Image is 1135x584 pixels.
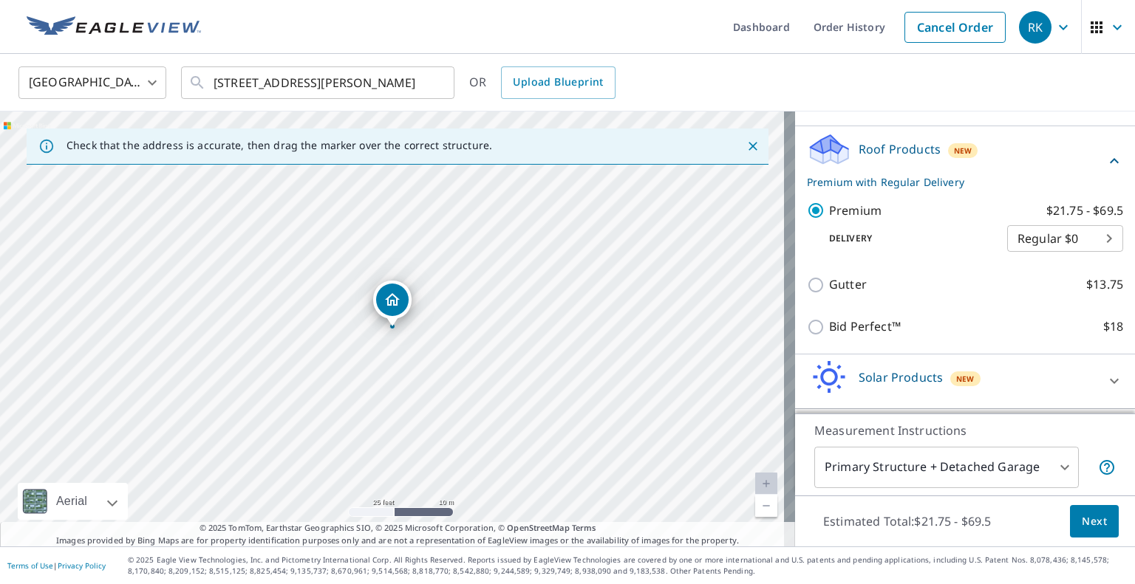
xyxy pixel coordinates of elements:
[373,281,412,326] div: Dropped pin, building 1, Residential property, 5127 Brookview Dr Dallas, TX 75220
[956,373,975,385] span: New
[67,139,492,152] p: Check that the address is accurate, then drag the marker over the correct structure.
[859,368,943,386] p: Solar Products
[1082,512,1107,531] span: Next
[214,62,424,103] input: Search by address or latitude-longitude
[501,66,615,99] a: Upload Blueprint
[1070,505,1119,538] button: Next
[811,505,1003,537] p: Estimated Total: $21.75 - $69.5
[513,73,603,92] span: Upload Blueprint
[128,554,1128,577] p: © 2025 Eagle View Technologies, Inc. and Pictometry International Corp. All Rights Reserved. Repo...
[807,132,1123,190] div: Roof ProductsNewPremium with Regular Delivery
[7,560,53,571] a: Terms of Use
[200,522,596,535] span: © 2025 TomTom, Earthstar Geographics SIO, © 2025 Microsoft Corporation, ©
[859,140,941,158] p: Roof Products
[572,522,596,533] a: Terms
[27,16,201,38] img: EV Logo
[814,422,1116,439] p: Measurement Instructions
[807,360,1123,402] div: Solar ProductsNew
[904,12,1006,43] a: Cancel Order
[755,473,777,495] a: Current Level 20, Zoom In Disabled
[954,145,972,157] span: New
[507,522,569,533] a: OpenStreetMap
[1007,218,1123,259] div: Regular $0
[814,447,1079,488] div: Primary Structure + Detached Garage
[829,275,867,294] p: Gutter
[18,62,166,103] div: [GEOGRAPHIC_DATA]
[829,202,882,220] p: Premium
[469,66,616,99] div: OR
[1103,317,1123,336] p: $18
[1019,11,1052,44] div: RK
[755,495,777,517] a: Current Level 20, Zoom Out
[18,483,128,520] div: Aerial
[829,317,901,336] p: Bid Perfect™
[1046,202,1123,220] p: $21.75 - $69.5
[807,232,1007,245] p: Delivery
[1098,458,1116,476] span: Your report will include the primary structure and a detached garage if one exists.
[743,137,763,156] button: Close
[1086,275,1123,294] p: $13.75
[807,174,1105,190] p: Premium with Regular Delivery
[52,483,92,520] div: Aerial
[58,560,106,571] a: Privacy Policy
[7,561,106,570] p: |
